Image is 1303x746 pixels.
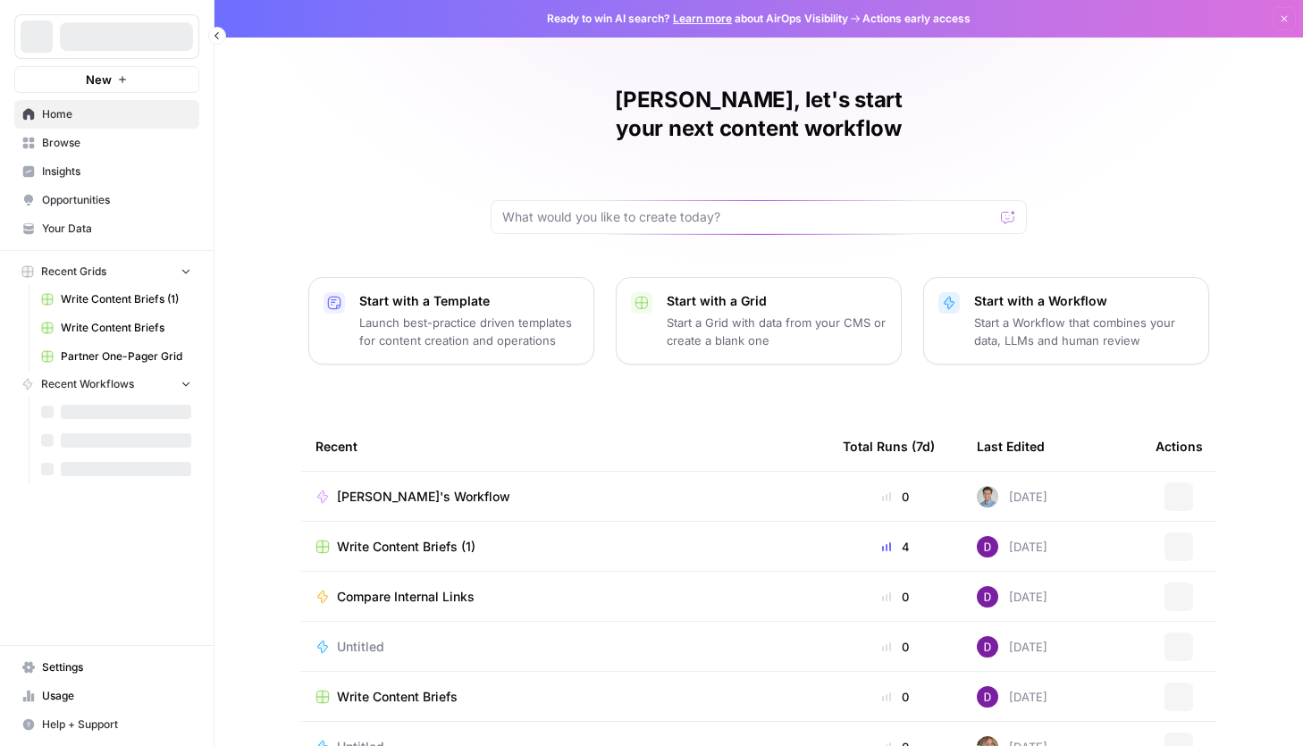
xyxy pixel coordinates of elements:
div: [DATE] [977,486,1047,507]
div: Actions [1156,422,1203,471]
p: Start with a Workflow [974,292,1194,310]
span: Write Content Briefs (1) [337,538,475,556]
span: Actions early access [862,11,971,27]
a: Home [14,100,199,129]
input: What would you like to create today? [502,208,994,226]
div: [DATE] [977,536,1047,557]
span: New [86,71,112,88]
span: Recent Grids [41,264,106,280]
img: x87odwm75j6mrgqvqpjakro4pmt4 [977,636,998,658]
div: 0 [843,488,948,506]
span: [PERSON_NAME]'s Workflow [337,488,510,506]
span: Usage [42,688,191,704]
button: Help + Support [14,710,199,739]
a: Usage [14,682,199,710]
a: Partner One-Pager Grid [33,342,199,371]
span: Settings [42,659,191,675]
span: Browse [42,135,191,151]
div: Recent [315,422,814,471]
a: Learn more [673,12,732,25]
a: Compare Internal Links [315,588,814,606]
p: Start with a Grid [667,292,887,310]
button: Recent Workflows [14,371,199,398]
span: Home [42,106,191,122]
button: Start with a WorkflowStart a Workflow that combines your data, LLMs and human review [923,277,1209,365]
div: [DATE] [977,686,1047,708]
a: Write Content Briefs [315,688,814,706]
div: Total Runs (7d) [843,422,935,471]
p: Start a Grid with data from your CMS or create a blank one [667,314,887,349]
a: Settings [14,653,199,682]
div: [DATE] [977,586,1047,608]
a: Your Data [14,214,199,243]
div: 0 [843,588,948,606]
a: Untitled [315,638,814,656]
button: Recent Grids [14,258,199,285]
span: Untitled [337,638,384,656]
a: Opportunities [14,186,199,214]
img: jfqs3079v2d0ynct2zz6w6q7w8l7 [977,486,998,507]
a: Insights [14,157,199,186]
p: Start a Workflow that combines your data, LLMs and human review [974,314,1194,349]
div: [DATE] [977,636,1047,658]
div: 0 [843,638,948,656]
p: Launch best-practice driven templates for content creation and operations [359,314,579,349]
span: Write Content Briefs [61,320,191,336]
span: Write Content Briefs [337,688,458,706]
div: Last Edited [977,422,1045,471]
span: Partner One-Pager Grid [61,348,191,365]
button: Start with a TemplateLaunch best-practice driven templates for content creation and operations [308,277,594,365]
a: Write Content Briefs [33,314,199,342]
span: Opportunities [42,192,191,208]
span: Compare Internal Links [337,588,475,606]
span: Insights [42,163,191,180]
span: Recent Workflows [41,376,134,392]
img: x87odwm75j6mrgqvqpjakro4pmt4 [977,686,998,708]
div: 0 [843,688,948,706]
span: Write Content Briefs (1) [61,291,191,307]
a: Write Content Briefs (1) [315,538,814,556]
p: Start with a Template [359,292,579,310]
a: Browse [14,129,199,157]
a: Write Content Briefs (1) [33,285,199,314]
span: Ready to win AI search? about AirOps Visibility [547,11,848,27]
button: New [14,66,199,93]
div: 4 [843,538,948,556]
a: [PERSON_NAME]'s Workflow [315,488,814,506]
h1: [PERSON_NAME], let's start your next content workflow [491,86,1027,143]
img: x87odwm75j6mrgqvqpjakro4pmt4 [977,586,998,608]
span: Help + Support [42,717,191,733]
button: Start with a GridStart a Grid with data from your CMS or create a blank one [616,277,902,365]
img: x87odwm75j6mrgqvqpjakro4pmt4 [977,536,998,557]
span: Your Data [42,221,191,237]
